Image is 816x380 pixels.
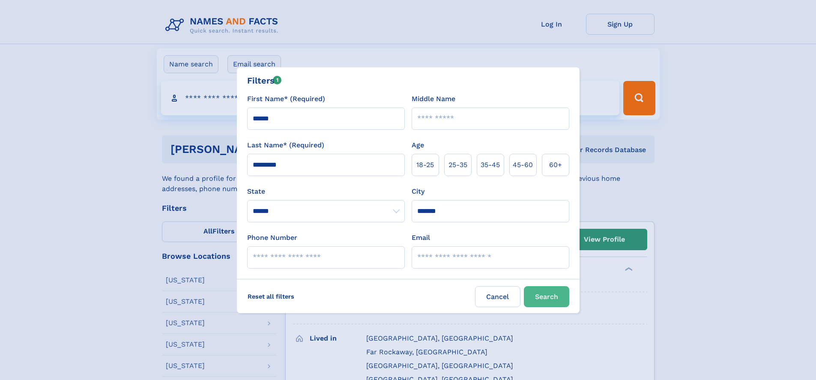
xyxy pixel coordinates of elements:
[412,94,455,104] label: Middle Name
[524,286,569,307] button: Search
[247,186,405,197] label: State
[481,160,500,170] span: 35‑45
[513,160,533,170] span: 45‑60
[247,233,297,243] label: Phone Number
[412,186,424,197] label: City
[242,286,300,307] label: Reset all filters
[549,160,562,170] span: 60+
[412,140,424,150] label: Age
[475,286,520,307] label: Cancel
[247,94,325,104] label: First Name* (Required)
[448,160,467,170] span: 25‑35
[412,233,430,243] label: Email
[247,74,282,87] div: Filters
[247,140,324,150] label: Last Name* (Required)
[416,160,434,170] span: 18‑25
